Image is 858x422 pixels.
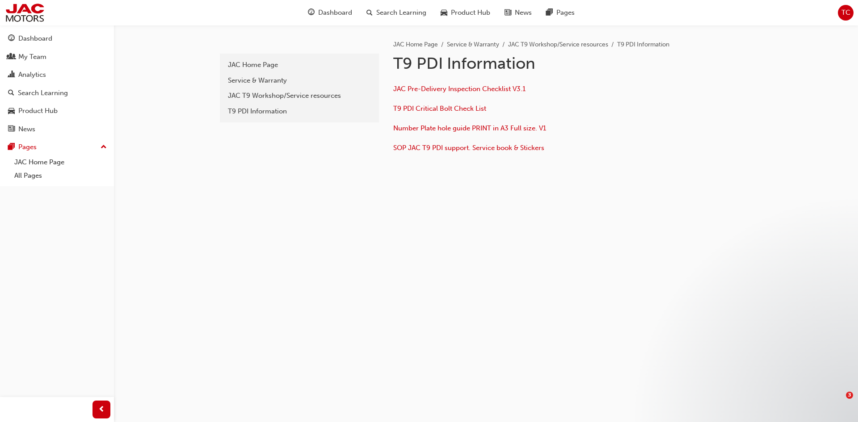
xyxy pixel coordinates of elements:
a: JAC Home Page [393,41,438,48]
a: JAC T9 Workshop/Service resources [508,41,608,48]
a: search-iconSearch Learning [359,4,433,22]
span: chart-icon [8,71,15,79]
button: Pages [4,139,110,155]
span: guage-icon [308,7,315,18]
span: Search Learning [376,8,426,18]
div: Dashboard [18,33,52,44]
a: JAC Pre-Delivery Inspection Checklist V3.1 [393,85,526,93]
a: T9 PDI Information [223,104,375,119]
h1: T9 PDI Information [393,54,686,73]
div: Analytics [18,70,46,80]
a: Dashboard [4,30,110,47]
span: people-icon [8,53,15,61]
span: TC [841,8,850,18]
button: DashboardMy TeamAnalyticsSearch LearningProduct HubNews [4,29,110,139]
span: up-icon [101,142,107,153]
a: My Team [4,49,110,65]
span: news-icon [8,125,15,134]
a: Analytics [4,67,110,83]
span: Product Hub [451,8,490,18]
a: JAC T9 Workshop/Service resources [223,88,375,104]
button: TC [838,5,854,21]
img: jac-portal [4,3,45,23]
a: Service & Warranty [223,73,375,88]
span: Pages [556,8,575,18]
a: T9 PDI Critical Bolt Check List [393,104,486,113]
div: Service & Warranty [228,75,371,86]
span: prev-icon [98,404,105,415]
span: pages-icon [546,7,553,18]
a: All Pages [11,169,110,183]
span: car-icon [8,107,15,115]
a: Search Learning [4,85,110,101]
a: news-iconNews [497,4,539,22]
div: JAC T9 Workshop/Service resources [228,91,371,101]
div: Product Hub [18,106,58,116]
div: Search Learning [18,88,68,98]
iframe: Intercom live chat [828,392,849,413]
a: SOP JAC T9 PDI support. Service book & Stickers [393,144,544,152]
li: T9 PDI Information [617,40,669,50]
div: JAC Home Page [228,60,371,70]
a: Number Plate hole guide PRINT in A3 Full size. V1 [393,124,546,132]
div: Pages [18,142,37,152]
span: Dashboard [318,8,352,18]
a: JAC Home Page [223,57,375,73]
a: JAC Home Page [11,155,110,169]
span: pages-icon [8,143,15,151]
span: 3 [846,392,853,399]
a: Service & Warranty [447,41,499,48]
div: My Team [18,52,46,62]
a: car-iconProduct Hub [433,4,497,22]
span: guage-icon [8,35,15,43]
a: Product Hub [4,103,110,119]
span: news-icon [505,7,511,18]
span: News [515,8,532,18]
span: search-icon [8,89,14,97]
a: News [4,121,110,138]
a: guage-iconDashboard [301,4,359,22]
span: car-icon [441,7,447,18]
div: T9 PDI Information [228,106,371,117]
div: News [18,124,35,134]
span: search-icon [366,7,373,18]
a: pages-iconPages [539,4,582,22]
